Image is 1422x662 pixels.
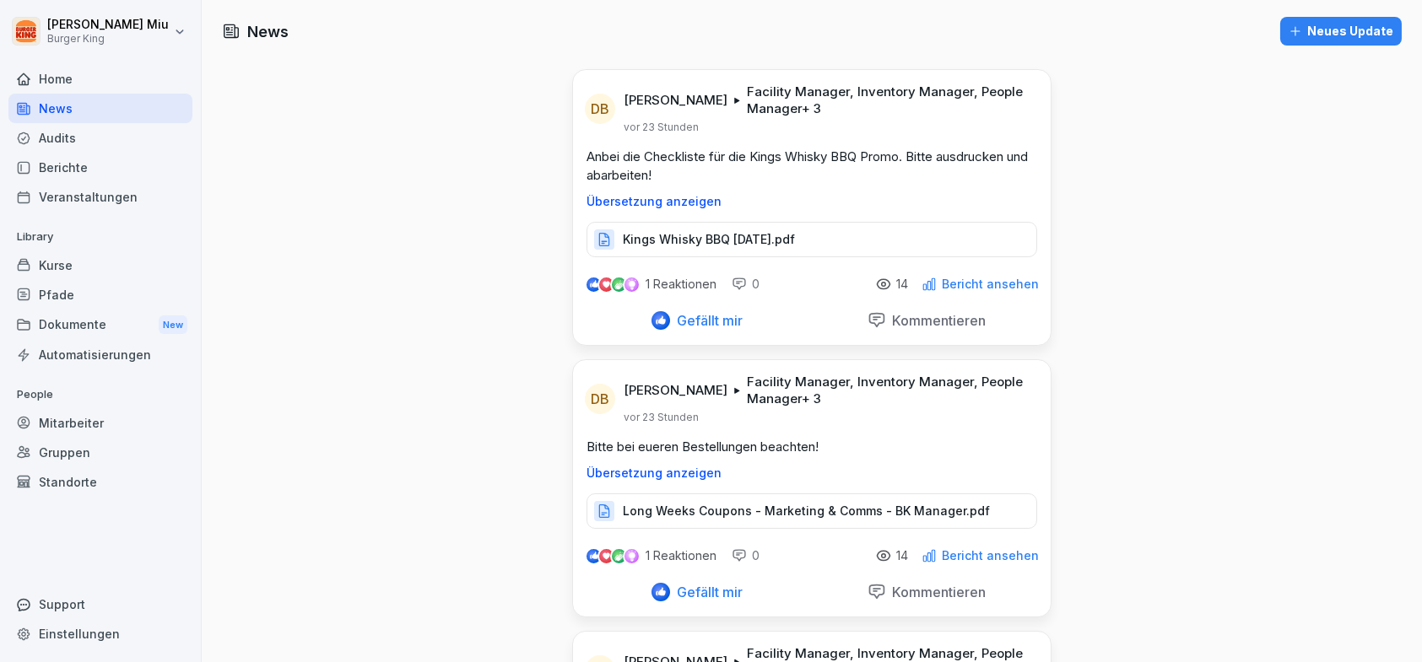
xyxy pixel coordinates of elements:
[942,549,1039,562] p: Bericht ansehen
[8,438,192,467] a: Gruppen
[612,549,626,563] img: celebrate
[624,382,727,399] p: [PERSON_NAME]
[646,277,716,291] p: 1 Reaktionen
[624,121,699,134] p: vor 23 Stunden
[8,589,192,619] div: Support
[886,312,987,329] p: Kommentieren
[8,309,192,341] a: DokumenteNew
[8,381,192,408] p: People
[587,148,1037,185] p: Anbei die Checkliste für die Kings Whisky BBQ Promo. Bitte ausdrucken und abarbeiten!
[624,548,639,563] img: inspiring
[587,277,601,291] img: like
[585,384,615,414] div: DB
[612,277,626,292] img: celebrate
[8,223,192,250] p: Library
[159,315,187,335] div: New
[624,277,639,292] img: inspiring
[8,619,192,649] a: Einstellungen
[247,20,289,43] h1: News
[8,467,192,497] a: Standorte
[8,153,192,182] a: Berichte
[624,411,699,424] p: vor 23 Stunden
[8,280,192,309] a: Pfade
[8,340,192,369] a: Automatisierungen
[732,547,760,564] div: 0
[747,374,1030,407] p: Facility Manager, Inventory Manager, People Manager + 3
[587,549,601,562] img: like
[8,64,192,94] a: Home
[747,83,1030,117] p: Facility Manager, Inventory Manager, People Manager + 3
[8,408,192,438] a: Mitarbeiter
[600,278,613,291] img: love
[646,549,716,562] p: 1 Reaktionen
[8,309,192,341] div: Dokumente
[896,549,908,562] p: 14
[587,195,1037,208] p: Übersetzung anzeigen
[1289,22,1393,40] div: Neues Update
[8,250,192,280] a: Kurse
[587,466,1037,480] p: Übersetzung anzeigen
[886,584,987,600] p: Kommentieren
[732,276,760,293] div: 0
[623,503,990,519] p: Long Weeks Coupons - Marketing & Comms - BK Manager.pdf
[587,438,1037,456] p: Bitte bei eueren Bestellungen beachten!
[8,123,192,153] a: Audits
[587,236,1037,253] a: Kings Whisky BBQ [DATE].pdf
[600,550,613,562] img: love
[587,508,1037,525] a: Long Weeks Coupons - Marketing & Comms - BK Manager.pdf
[47,33,169,45] p: Burger King
[585,94,615,124] div: DB
[8,94,192,123] a: News
[942,277,1039,291] p: Bericht ansehen
[8,182,192,212] a: Veranstaltungen
[624,92,727,109] p: [PERSON_NAME]
[623,231,795,248] p: Kings Whisky BBQ [DATE].pdf
[47,18,169,32] p: [PERSON_NAME] Miu
[670,584,743,600] p: Gefällt mir
[1280,17,1402,46] button: Neues Update
[896,277,908,291] p: 14
[670,312,743,329] p: Gefällt mir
